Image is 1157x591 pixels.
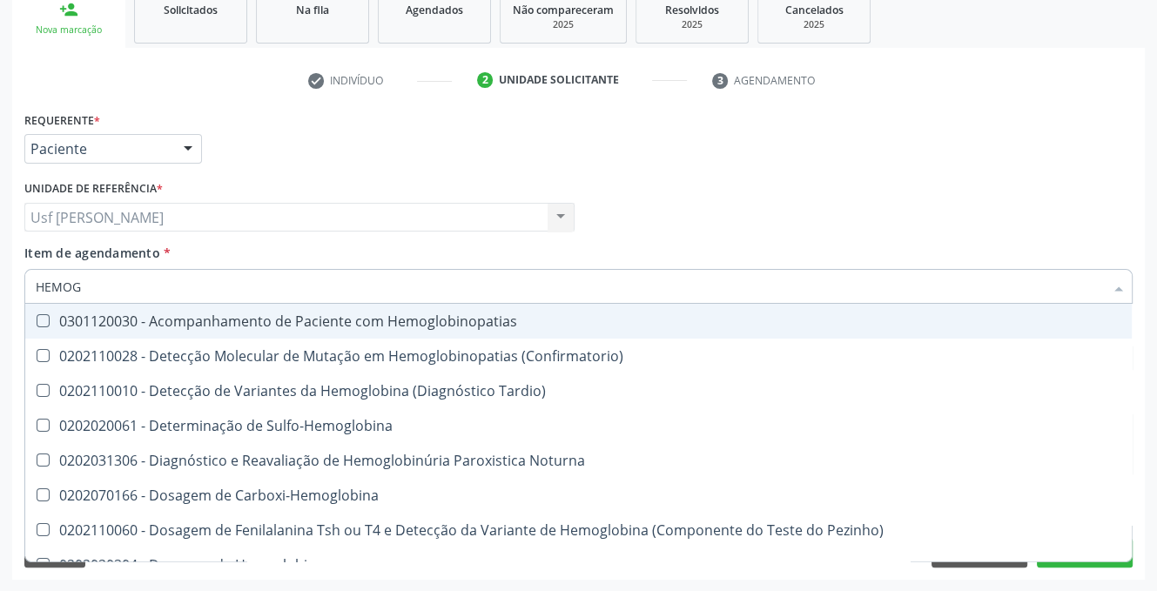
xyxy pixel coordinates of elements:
span: Item de agendamento [24,245,160,261]
label: Requerente [24,107,100,134]
div: 0202031306 - Diagnóstico e Reavaliação de Hemoglobinúria Paroxistica Noturna [36,453,1121,467]
span: Na fila [296,3,329,17]
div: 2025 [513,18,614,31]
input: Buscar por procedimentos [36,269,1104,304]
span: Paciente [30,140,166,158]
span: Cancelados [785,3,844,17]
div: 0202020061 - Determinação de Sulfo-Hemoglobina [36,419,1121,433]
div: 2025 [649,18,736,31]
div: 0202110060 - Dosagem de Fenilalanina Tsh ou T4 e Detecção da Variante de Hemoglobina (Componente ... [36,523,1121,537]
span: Resolvidos [665,3,719,17]
div: 2 [477,72,493,88]
div: 0202110010 - Detecção de Variantes da Hemoglobina (Diagnóstico Tardio) [36,384,1121,398]
div: 2025 [770,18,858,31]
div: 0301120030 - Acompanhamento de Paciente com Hemoglobinopatias [36,314,1121,328]
span: Solicitados [164,3,218,17]
label: Unidade de referência [24,176,163,203]
span: Não compareceram [513,3,614,17]
span: Agendados [406,3,463,17]
div: Nova marcação [24,24,113,37]
div: 0202070166 - Dosagem de Carboxi-Hemoglobina [36,488,1121,502]
div: 0202110028 - Detecção Molecular de Mutação em Hemoglobinopatias (Confirmatorio) [36,349,1121,363]
div: Unidade solicitante [499,72,619,88]
div: 0202020304 - Dosagem de Hemoglobina [36,558,1121,572]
